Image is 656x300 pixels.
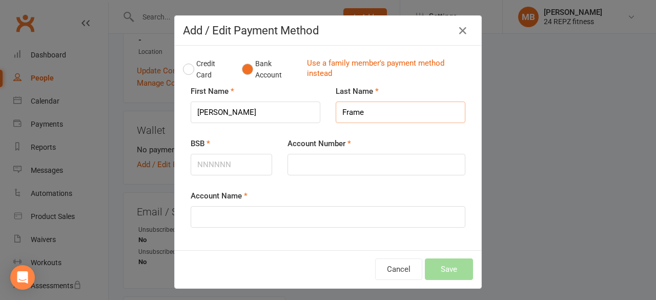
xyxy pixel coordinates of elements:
[191,190,248,202] label: Account Name
[191,85,234,97] label: First Name
[10,265,35,290] div: Open Intercom Messenger
[455,23,471,39] button: Close
[191,154,272,175] input: NNNNNN
[336,85,379,97] label: Last Name
[183,24,473,37] h4: Add / Edit Payment Method
[242,54,299,85] button: Bank Account
[191,137,210,150] label: BSB
[288,137,351,150] label: Account Number
[307,58,468,81] a: Use a family member's payment method instead
[183,54,231,85] button: Credit Card
[375,258,422,280] button: Cancel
